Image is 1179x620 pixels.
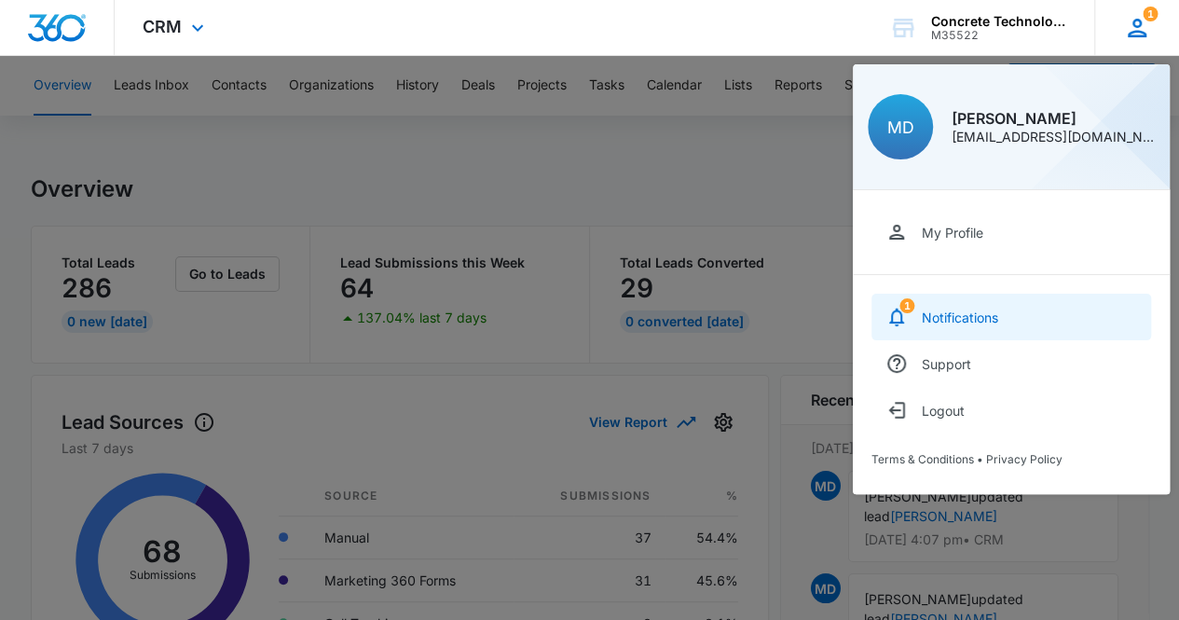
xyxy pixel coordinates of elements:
[871,340,1151,387] a: Support
[871,209,1151,255] a: My Profile
[922,310,998,325] div: Notifications
[899,298,914,313] div: notifications count
[871,387,1151,434] button: Logout
[922,356,971,372] div: Support
[922,403,965,419] div: Logout
[1143,7,1158,21] span: 1
[871,294,1151,340] a: notifications countNotifications
[952,131,1155,144] div: [EMAIL_ADDRESS][DOMAIN_NAME]
[143,17,182,36] span: CRM
[871,452,1151,466] div: •
[871,452,974,466] a: Terms & Conditions
[1143,7,1158,21] div: notifications count
[922,225,983,241] div: My Profile
[931,14,1067,29] div: account name
[931,29,1067,42] div: account id
[899,298,914,313] span: 1
[952,111,1155,126] div: [PERSON_NAME]
[986,452,1062,466] a: Privacy Policy
[887,117,914,137] span: MD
